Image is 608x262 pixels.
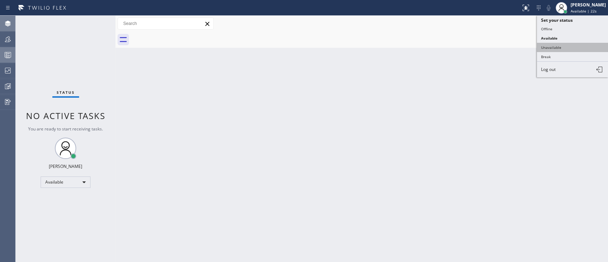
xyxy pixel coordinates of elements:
span: Status [57,90,75,95]
span: You are ready to start receiving tasks. [28,126,103,132]
button: Mute [544,3,554,13]
span: Available | 22s [571,9,597,14]
span: No active tasks [26,110,105,122]
input: Search [118,18,213,29]
div: [PERSON_NAME] [49,163,82,169]
div: [PERSON_NAME] [571,2,606,8]
div: Available [41,176,90,188]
